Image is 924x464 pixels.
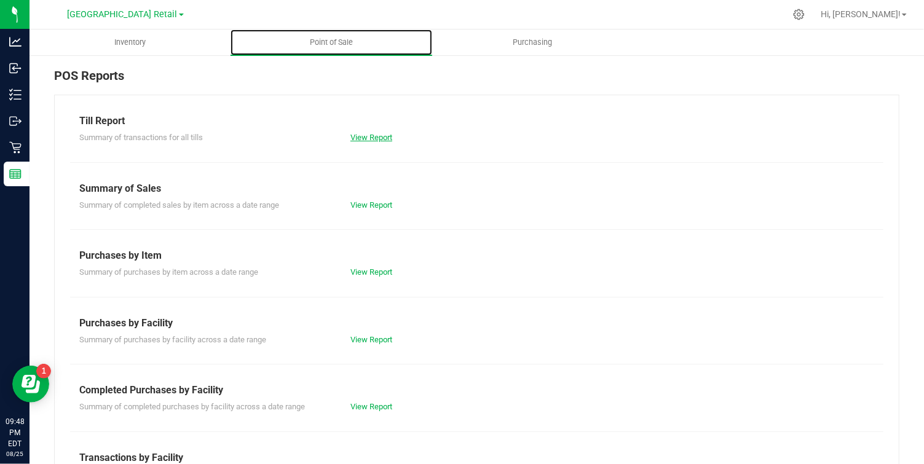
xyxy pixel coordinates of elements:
a: Purchasing [432,29,633,55]
span: Summary of purchases by item across a date range [79,267,258,277]
iframe: Resource center [12,366,49,403]
a: View Report [350,267,392,277]
inline-svg: Retail [9,141,22,154]
span: Summary of purchases by facility across a date range [79,335,266,344]
span: Point of Sale [293,37,369,48]
p: 08/25 [6,449,24,458]
span: Summary of transactions for all tills [79,133,203,142]
div: Manage settings [791,9,807,20]
span: Inventory [98,37,162,48]
inline-svg: Analytics [9,36,22,48]
inline-svg: Outbound [9,115,22,127]
a: Point of Sale [231,29,432,55]
iframe: Resource center unread badge [36,364,51,379]
a: View Report [350,335,392,344]
inline-svg: Inbound [9,62,22,74]
div: POS Reports [54,66,899,95]
p: 09:48 PM EDT [6,416,24,449]
span: Hi, [PERSON_NAME]! [821,9,901,19]
a: Inventory [30,29,231,55]
div: Till Report [79,114,874,128]
div: Purchases by Facility [79,316,874,331]
div: Purchases by Item [79,248,874,263]
span: [GEOGRAPHIC_DATA] Retail [68,9,178,20]
a: View Report [350,402,392,411]
a: View Report [350,133,392,142]
div: Summary of Sales [79,181,874,196]
span: Summary of completed purchases by facility across a date range [79,402,305,411]
span: Summary of completed sales by item across a date range [79,200,279,210]
inline-svg: Inventory [9,88,22,101]
div: Completed Purchases by Facility [79,383,874,398]
span: Purchasing [496,37,569,48]
inline-svg: Reports [9,168,22,180]
a: View Report [350,200,392,210]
